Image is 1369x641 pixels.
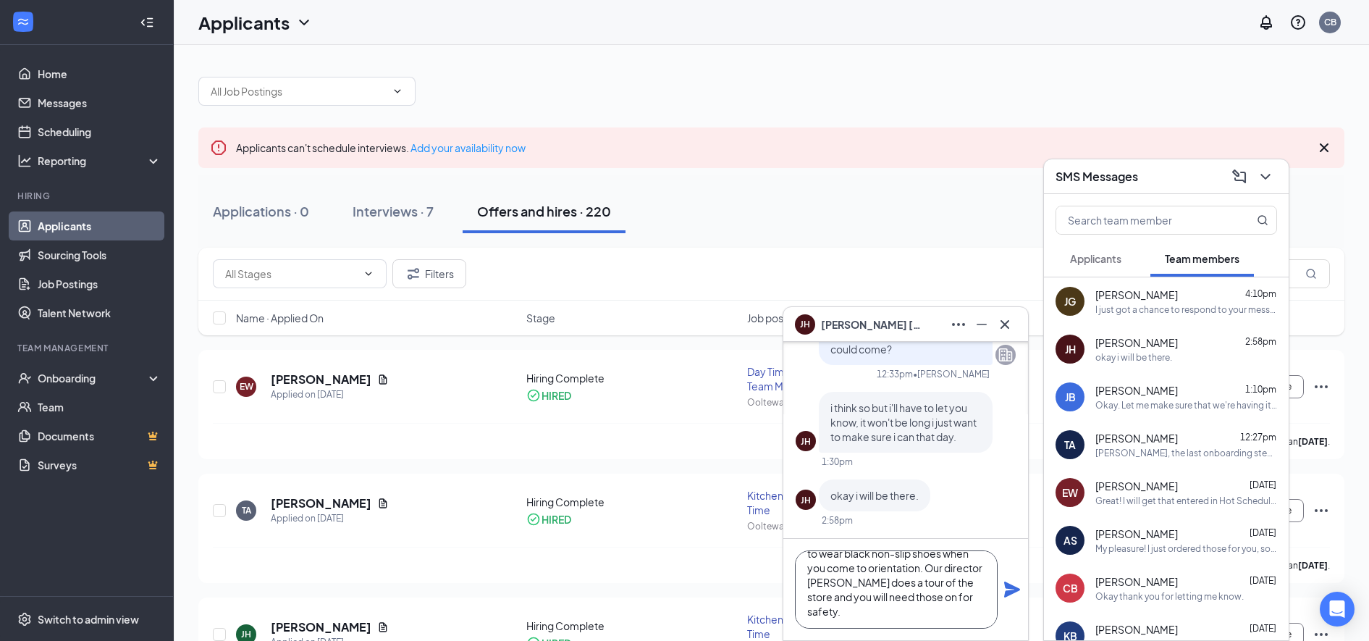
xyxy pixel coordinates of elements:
span: [DATE] [1250,575,1276,586]
div: Hiring Complete [526,371,738,385]
span: Applicants [1070,252,1121,265]
div: Hiring [17,190,159,202]
svg: Company [997,346,1014,364]
svg: MagnifyingGlass [1305,268,1317,280]
div: Okay. Let me make sure that we're having it then and I'll let you know for sure. Thanks! [1095,399,1277,411]
span: • [PERSON_NAME] [913,368,990,380]
button: Minimize [970,313,993,336]
span: 1:10pm [1245,384,1276,395]
button: Cross [993,313,1016,336]
div: Ooltewah [747,396,888,409]
div: JH [801,494,811,506]
span: Applicants can't schedule interviews. [236,141,526,154]
div: JG [1064,294,1076,309]
input: All Stages [225,266,357,282]
span: [PERSON_NAME] [1095,622,1178,637]
span: [PERSON_NAME] [1095,527,1178,541]
svg: Collapse [140,15,154,30]
span: Team members [1165,252,1239,265]
svg: QuestionInfo [1289,14,1307,31]
svg: Minimize [973,316,990,333]
span: 2:58pm [1245,336,1276,347]
span: [PERSON_NAME] [1095,335,1178,350]
div: Kitchen Team Member Night Time [747,612,888,641]
svg: Ellipses [950,316,967,333]
svg: Filter [405,265,422,282]
h1: Applicants [198,10,290,35]
svg: MagnifyingGlass [1257,214,1268,226]
svg: Analysis [17,154,32,168]
div: Hiring Complete [526,619,738,633]
div: Applied on [DATE] [271,387,389,402]
svg: Document [377,374,389,385]
div: Reporting [38,154,162,168]
div: CB [1063,581,1078,595]
a: Messages [38,88,161,117]
button: Filter Filters [392,259,466,288]
h3: SMS Messages [1056,169,1138,185]
div: CB [1324,16,1336,28]
a: Sourcing Tools [38,240,161,269]
div: I just got a chance to respond to your message. You need to call the store and talk with a direct... [1095,303,1277,316]
div: Hiring Complete [526,495,738,509]
svg: Ellipses [1313,502,1330,519]
div: EW [240,380,253,393]
svg: ChevronDown [1257,168,1274,185]
div: 1:30pm [822,456,853,468]
svg: Document [377,621,389,633]
div: HIRED [542,512,571,527]
div: My pleasure! I just ordered those for you, so they should be at the store in the next few days. [1095,542,1277,555]
b: [DATE] [1298,560,1328,571]
button: Ellipses [947,313,970,336]
span: [PERSON_NAME] [PERSON_NAME] [821,317,922,332]
div: JH [801,435,811,448]
a: Scheduling [38,117,161,146]
div: 2:58pm [822,514,853,527]
span: Name · Applied On [236,311,324,325]
svg: UserCheck [17,371,32,385]
span: [DATE] [1250,479,1276,490]
a: Home [38,59,161,88]
span: [PERSON_NAME] [1095,288,1178,302]
a: Applicants [38,211,161,240]
a: Add your availability now [410,141,526,154]
div: Okay thank you for letting me know. [1095,590,1244,603]
div: Applications · 0 [213,202,309,220]
svg: Document [377,498,389,509]
span: Job posting [747,311,801,325]
div: Applied on [DATE] [271,511,389,526]
button: ComposeMessage [1228,165,1251,188]
span: okay i will be there. [830,489,919,502]
svg: Cross [996,316,1014,333]
div: TA [242,504,251,516]
span: [PERSON_NAME] [1095,479,1178,493]
div: Ooltewah [747,520,888,532]
span: 4:10pm [1245,288,1276,299]
span: 12:27pm [1240,432,1276,443]
span: [DATE] [1250,527,1276,538]
input: Search team member [1056,206,1228,234]
span: Stage [526,311,555,325]
svg: Error [210,139,227,156]
a: DocumentsCrown [38,422,161,451]
button: ChevronDown [1254,165,1277,188]
div: HIRED [542,388,571,403]
div: JB [1065,390,1076,404]
span: [DATE] [1250,623,1276,634]
svg: Settings [17,612,32,627]
div: Offers and hires · 220 [477,202,611,220]
textarea: Sounds good. I will send you a reminder about it [DATE]. Please plan to wear black non-slip shoes... [795,550,998,629]
svg: ComposeMessage [1231,168,1248,185]
div: Onboarding [38,371,149,385]
h5: [PERSON_NAME] [271,619,371,635]
svg: ChevronDown [363,268,374,280]
b: [DATE] [1298,436,1328,447]
div: 12:33pm [877,368,913,380]
div: TA [1064,437,1076,452]
h5: [PERSON_NAME] [271,372,371,387]
div: [PERSON_NAME], the last onboarding step is for you to set up your Hot Schedules account. I am goi... [1095,447,1277,459]
div: Switch to admin view [38,612,139,627]
svg: ChevronDown [392,85,403,97]
a: Team [38,393,161,422]
div: JH [241,628,251,640]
